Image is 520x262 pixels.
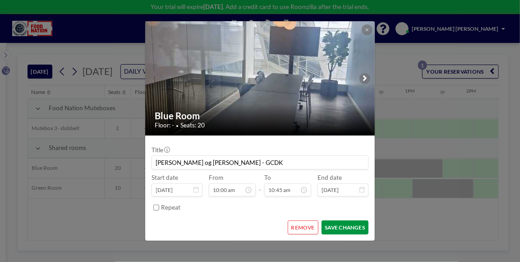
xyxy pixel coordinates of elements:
span: Floor: - [155,122,174,129]
label: To [264,174,271,182]
input: (No title) [152,156,368,169]
label: Repeat [161,204,181,211]
span: - [259,177,261,193]
span: • [176,123,179,129]
h2: Blue Room [155,110,366,122]
button: REMOVE [288,220,318,234]
span: Seats: 20 [180,122,205,129]
label: Start date [152,174,178,182]
label: Title [152,146,170,154]
label: End date [318,174,342,182]
label: From [209,174,223,182]
button: SAVE CHANGES [322,220,368,234]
